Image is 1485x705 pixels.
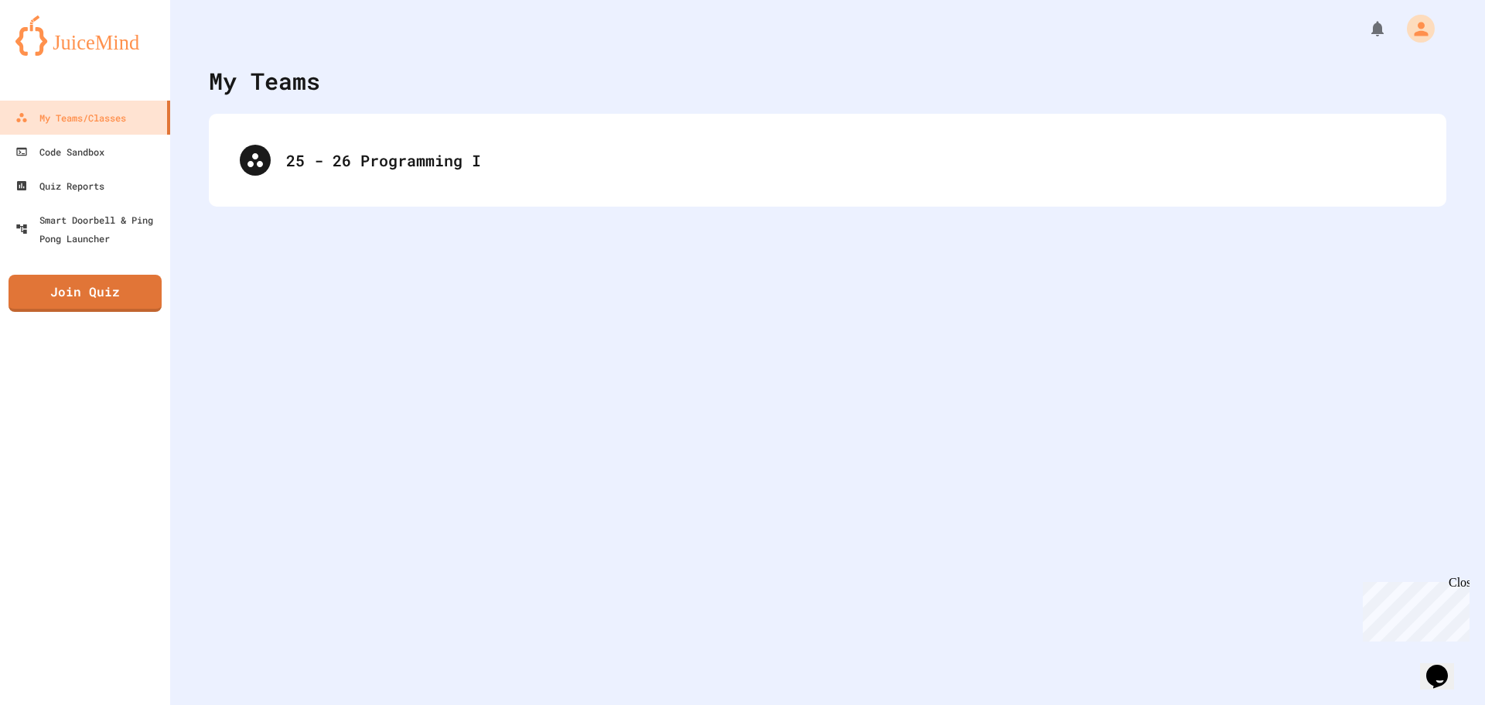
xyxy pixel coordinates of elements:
div: 25 - 26 Programming I [224,129,1431,191]
div: Code Sandbox [15,142,104,161]
div: My Notifications [1340,15,1391,42]
div: Chat with us now!Close [6,6,107,98]
img: logo-orange.svg [15,15,155,56]
a: Join Quiz [9,275,162,312]
div: Smart Doorbell & Ping Pong Launcher [15,210,164,248]
div: My Account [1391,11,1439,46]
div: My Teams/Classes [15,108,126,127]
div: Quiz Reports [15,176,104,195]
div: My Teams [209,63,320,98]
iframe: chat widget [1420,643,1470,690]
iframe: chat widget [1357,576,1470,642]
div: 25 - 26 Programming I [286,149,1415,172]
